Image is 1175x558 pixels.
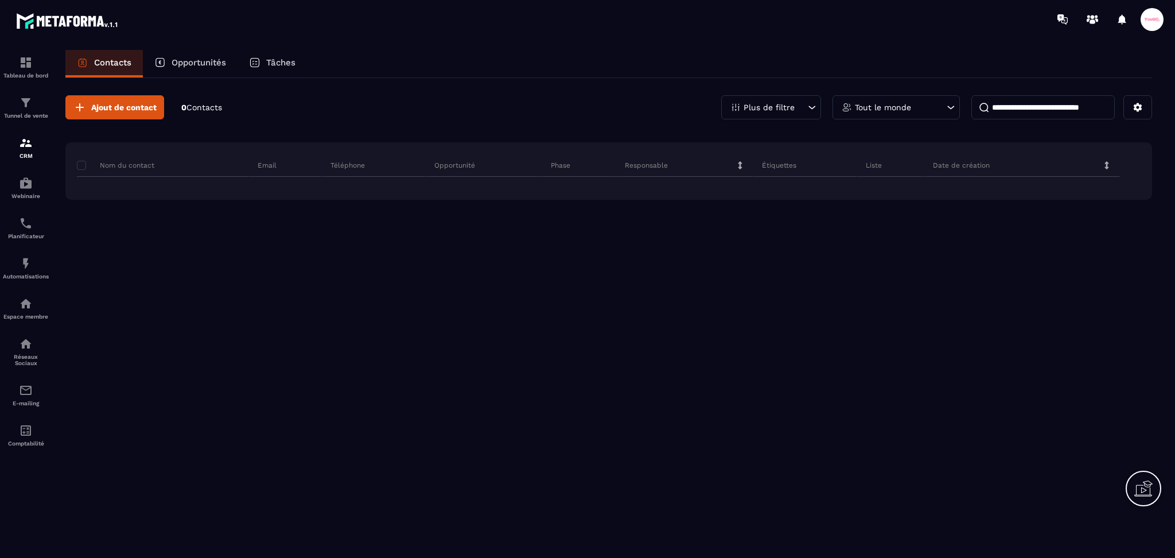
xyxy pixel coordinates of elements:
[181,102,222,113] p: 0
[3,208,49,248] a: schedulerschedulerPlanificateur
[3,440,49,447] p: Comptabilité
[186,103,222,112] span: Contacts
[19,176,33,190] img: automations
[19,424,33,437] img: accountant
[933,161,990,170] p: Date de création
[172,57,226,68] p: Opportunités
[3,328,49,375] a: social-networksocial-networkRéseaux Sociaux
[866,161,882,170] p: Liste
[3,273,49,280] p: Automatisations
[3,400,49,406] p: E-mailing
[19,337,33,351] img: social-network
[19,136,33,150] img: formation
[143,50,238,77] a: Opportunités
[16,10,119,31] img: logo
[19,216,33,230] img: scheduler
[3,47,49,87] a: formationformationTableau de bord
[3,168,49,208] a: automationsautomationsWebinaire
[19,56,33,69] img: formation
[19,96,33,110] img: formation
[3,288,49,328] a: automationsautomationsEspace membre
[625,161,668,170] p: Responsable
[744,103,795,111] p: Plus de filtre
[3,354,49,366] p: Réseaux Sociaux
[434,161,475,170] p: Opportunité
[258,161,277,170] p: Email
[855,103,911,111] p: Tout le monde
[91,102,157,113] span: Ajout de contact
[3,127,49,168] a: formationformationCRM
[65,95,164,119] button: Ajout de contact
[19,257,33,270] img: automations
[3,248,49,288] a: automationsautomationsAutomatisations
[266,57,295,68] p: Tâches
[19,383,33,397] img: email
[3,313,49,320] p: Espace membre
[3,153,49,159] p: CRM
[3,193,49,199] p: Webinaire
[3,87,49,127] a: formationformationTunnel de vente
[238,50,307,77] a: Tâches
[19,297,33,311] img: automations
[3,113,49,119] p: Tunnel de vente
[3,233,49,239] p: Planificateur
[3,415,49,455] a: accountantaccountantComptabilité
[3,375,49,415] a: emailemailE-mailing
[3,72,49,79] p: Tableau de bord
[94,57,131,68] p: Contacts
[762,161,796,170] p: Étiquettes
[65,50,143,77] a: Contacts
[551,161,570,170] p: Phase
[330,161,365,170] p: Téléphone
[77,161,154,170] p: Nom du contact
